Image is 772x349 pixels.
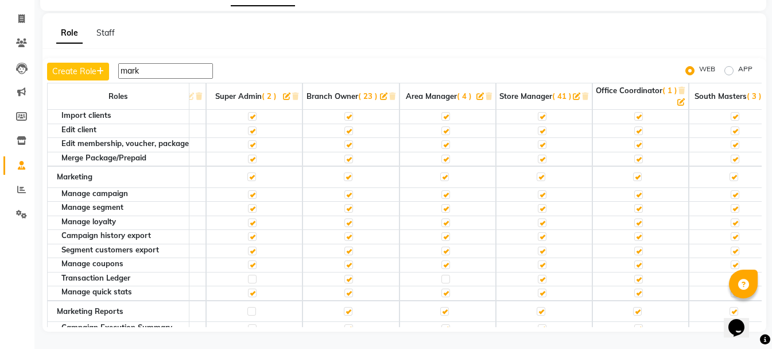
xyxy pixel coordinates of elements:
[61,232,189,239] div: Campaign history export
[96,28,115,38] a: Staff
[56,23,83,44] a: Role
[699,64,715,78] label: WEB
[61,274,189,282] div: Transaction Ledger
[61,218,189,225] div: Manage loyalty
[61,190,189,197] div: Manage campaign
[118,63,213,79] input: Search
[61,126,189,133] div: Edit client
[47,83,189,110] th: Roles
[61,324,189,331] div: Campaign Execution Summary
[61,260,189,267] div: Manage coupons
[262,91,277,101] span: ( 2 )
[496,83,592,110] th: Store Manager
[738,64,752,78] label: APP
[61,246,189,254] div: Segment customers export
[457,91,472,101] span: ( 4 )
[724,303,761,338] iframe: chat widget
[57,171,180,183] div: Marketing
[61,112,189,119] div: Import clients
[662,86,677,95] span: ( 1 )
[358,91,378,101] span: ( 23 )
[57,306,180,317] div: Marketing Reports
[747,91,762,101] span: ( 3 )
[302,83,399,110] th: Branch Owner
[61,288,189,296] div: Manage quick stats
[61,204,189,211] div: Manage segment
[206,83,302,110] th: Super Admin
[47,63,109,80] button: Create Role
[592,83,689,110] th: Office Coordinator
[61,154,189,162] div: Merge Package/Prepaid
[61,140,189,147] div: Edit membership, voucher, package
[552,91,572,101] span: ( 41 )
[399,83,496,110] th: Area Manager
